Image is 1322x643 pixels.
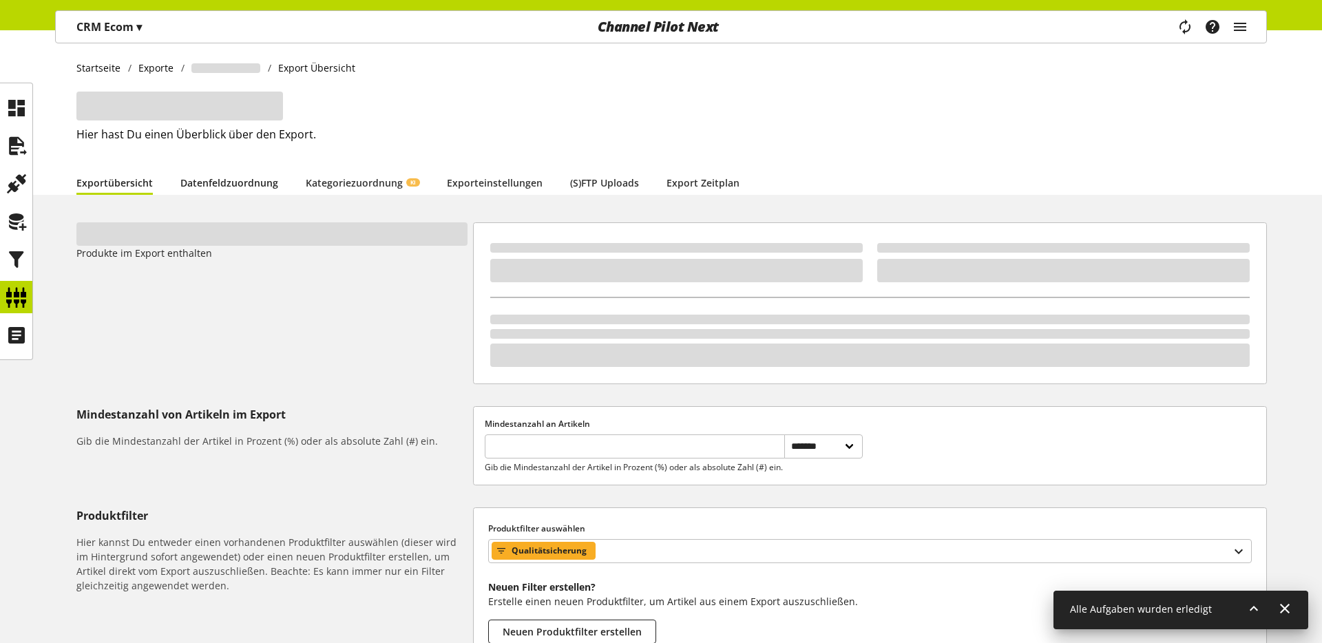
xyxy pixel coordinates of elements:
span: Alle Aufgaben wurden erledigt [1070,602,1212,615]
span: Neuen Produktfilter erstellen [503,624,642,639]
a: Export Zeitplan [667,176,739,190]
span: Startseite [76,61,120,75]
p: CRM Ecom [76,19,142,35]
a: Exporte [132,61,181,75]
a: KategoriezuordnungKI [306,176,419,190]
label: Mindestanzahl an Artikeln [485,418,863,430]
h6: Hier kannst Du entweder einen vorhandenen Produktfilter auswählen (dieser wird im Hintergrund sof... [76,535,468,593]
a: Startseite [76,61,128,75]
p: Erstelle einen neuen Produktfilter, um Artikel aus einem Export auszuschließen. [488,594,1252,609]
h2: Hier hast Du einen Überblick über den Export. [76,126,1267,143]
h5: Produktfilter [76,507,468,524]
b: Neuen Filter erstellen? [488,580,596,593]
a: (S)FTP Uploads [570,176,639,190]
h5: Mindestanzahl von Artikeln im Export [76,406,468,423]
span: Qualitätsicherung [512,542,587,559]
p: Gib die Mindestanzahl der Artikel in Prozent (%) oder als absolute Zahl (#) ein. [485,461,784,474]
p: Produkte im Export enthalten [76,246,468,260]
label: Produktfilter auswählen [488,523,1252,535]
span: Exporte [138,61,174,75]
span: KI [410,178,416,187]
a: Datenfeldzuordnung [180,176,278,190]
a: Exporteinstellungen [447,176,543,190]
a: Exportübersicht [76,176,153,190]
nav: main navigation [55,10,1267,43]
h6: Gib die Mindestanzahl der Artikel in Prozent (%) oder als absolute Zahl (#) ein. [76,434,468,448]
span: ▾ [136,19,142,34]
